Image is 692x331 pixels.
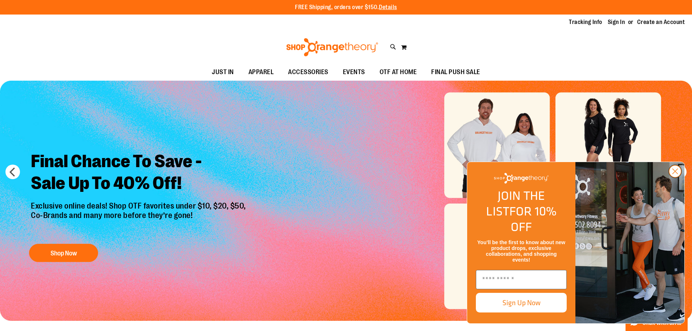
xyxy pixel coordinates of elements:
[25,145,253,201] h2: Final Chance To Save - Sale Up To 40% Off!
[372,64,424,81] a: OTF AT HOME
[379,4,397,11] a: Details
[431,64,480,80] span: FINAL PUSH SALE
[494,173,549,183] img: Shop Orangetheory
[285,38,379,56] img: Shop Orangetheory
[476,270,567,289] input: Enter email
[486,186,545,220] span: JOIN THE LIST
[575,162,684,323] img: Shop Orangtheory
[281,64,336,81] a: ACCESSORIES
[25,145,253,266] a: Final Chance To Save -Sale Up To 40% Off! Exclusive online deals! Shop OTF favorites under $10, $...
[477,239,565,263] span: You’ll be the first to know about new product drops, exclusive collaborations, and shopping events!
[241,64,281,81] a: APPAREL
[212,64,234,80] span: JUST IN
[5,165,20,179] button: prev
[509,202,557,236] span: FOR 10% OFF
[608,18,625,26] a: Sign In
[424,64,487,81] a: FINAL PUSH SALE
[569,18,602,26] a: Tracking Info
[205,64,241,81] a: JUST IN
[25,201,253,237] p: Exclusive online deals! Shop OTF favorites under $10, $20, $50, Co-Brands and many more before th...
[336,64,372,81] a: EVENTS
[248,64,274,80] span: APPAREL
[637,18,685,26] a: Create an Account
[343,64,365,80] span: EVENTS
[668,165,682,178] button: Close dialog
[295,3,397,12] p: FREE Shipping, orders over $150.
[476,293,567,312] button: Sign Up Now
[288,64,328,80] span: ACCESSORIES
[380,64,417,80] span: OTF AT HOME
[460,154,692,331] div: FLYOUT Form
[29,244,98,262] button: Shop Now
